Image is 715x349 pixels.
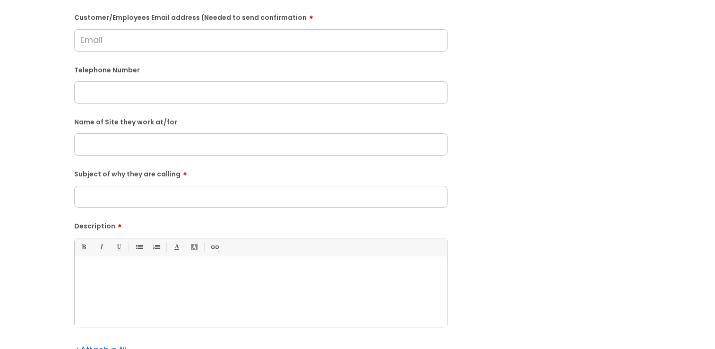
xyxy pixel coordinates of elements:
a: Back Color [188,241,200,253]
label: Name of Site they work at/for [74,116,448,126]
a: Bold (Ctrl-B) [78,241,89,253]
label: Subject of why they are calling [74,167,448,178]
a: Italic (Ctrl-I) [95,241,107,253]
a: Underline(Ctrl-U) [112,241,124,253]
input: Email [74,29,448,51]
label: Description [74,219,448,230]
label: Telephone Number [74,64,448,74]
a: Link [208,241,220,253]
a: • Unordered List (Ctrl-Shift-7) [133,241,145,253]
a: Font Color [171,241,182,253]
a: 1. Ordered List (Ctrl-Shift-8) [150,241,162,253]
label: Customer/Employees Email address (Needed to send confirmation [74,10,448,22]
